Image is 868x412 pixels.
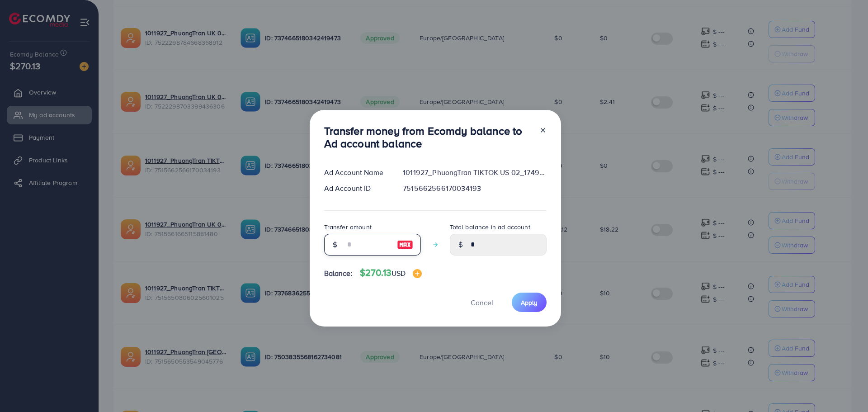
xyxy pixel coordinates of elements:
div: Ad Account Name [317,167,396,178]
span: Cancel [471,298,493,308]
div: 1011927_PhuongTran TIKTOK US 02_1749876563912 [396,167,553,178]
div: Ad Account ID [317,183,396,194]
button: Apply [512,293,547,312]
iframe: Chat [830,371,861,405]
img: image [397,239,413,250]
h3: Transfer money from Ecomdy balance to Ad account balance [324,124,532,151]
div: 7515662566170034193 [396,183,553,194]
span: Apply [521,298,538,307]
span: Balance: [324,268,353,279]
h4: $270.13 [360,267,422,279]
span: USD [392,268,406,278]
label: Transfer amount [324,223,372,232]
label: Total balance in ad account [450,223,530,232]
button: Cancel [459,293,505,312]
img: image [413,269,422,278]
